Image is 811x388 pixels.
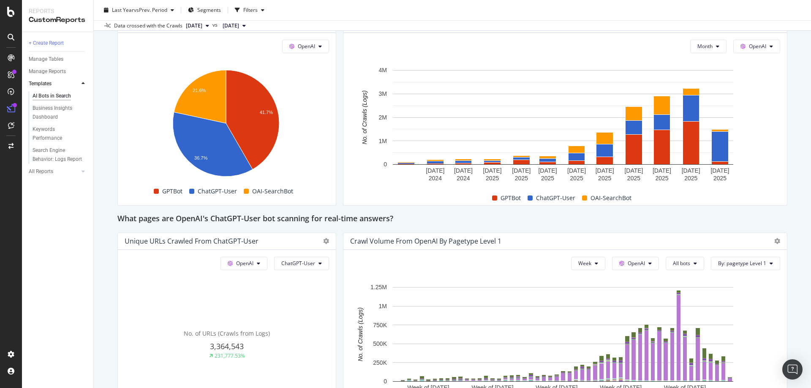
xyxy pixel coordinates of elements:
[298,43,315,50] span: OpenAI
[690,40,727,53] button: Month
[653,167,671,174] text: [DATE]
[379,114,387,121] text: 2M
[210,341,244,351] span: 3,364,543
[231,3,268,17] button: Filters
[571,257,605,270] button: Week
[117,212,393,226] h2: What pages are OpenAI's ChatGPT-User bot scanning for real-time answers?
[370,284,387,290] text: 1.25M
[33,125,80,143] div: Keywords Performance
[361,90,368,144] text: No. of Crawls (Logs)
[281,260,315,267] span: ChatGPT-User
[212,21,219,29] span: vs
[591,193,631,203] span: OAI-SearchBot
[162,186,182,196] span: GPTBot
[33,125,87,143] a: Keywords Performance
[220,257,267,270] button: OpenAI
[538,167,557,174] text: [DATE]
[350,66,776,184] div: A chart.
[373,340,387,347] text: 500K
[666,257,704,270] button: All bots
[33,92,71,100] div: AI Bots in Search
[125,237,259,245] div: Unique URLs Crawled from ChatGPT-User
[373,322,387,328] text: 750K
[243,6,258,14] div: Filters
[182,21,212,31] button: [DATE]
[274,257,329,270] button: ChatGPT-User
[749,43,766,50] span: OpenAI
[384,378,387,385] text: 0
[33,104,87,122] a: Business Insights Dashboard
[357,307,364,361] text: No. of Crawls (Logs)
[29,167,79,176] a: All Reports
[197,6,221,14] span: Segments
[627,175,640,182] text: 2025
[429,175,442,182] text: 2024
[29,167,53,176] div: All Reports
[655,175,668,182] text: 2025
[236,260,253,267] span: OpenAI
[684,175,697,182] text: 2025
[29,79,79,88] a: Templates
[682,167,700,174] text: [DATE]
[117,16,336,206] div: Crawl Volume by OpenAIOpenAIA chart.GPTBotChatGPT-UserOAI-SearchBot
[29,67,66,76] div: Manage Reports
[624,167,643,174] text: [DATE]
[125,66,327,184] svg: A chart.
[101,3,177,17] button: Last YearvsPrev. Period
[379,90,387,97] text: 3M
[515,175,528,182] text: 2025
[512,167,531,174] text: [DATE]
[33,104,81,122] div: Business Insights Dashboard
[612,257,659,270] button: OpenAI
[578,260,591,267] span: Week
[219,21,249,31] button: [DATE]
[223,22,239,30] span: 2024 Sep. 24th
[186,22,202,30] span: 2025 Sep. 27th
[483,167,502,174] text: [DATE]
[782,359,803,380] div: Open Intercom Messenger
[194,155,207,160] text: 36.7%
[134,6,167,14] span: vs Prev. Period
[733,40,780,53] button: OpenAI
[454,167,473,174] text: [DATE]
[379,67,387,73] text: 4M
[29,55,87,64] a: Manage Tables
[628,260,645,267] span: OpenAI
[457,175,470,182] text: 2024
[350,237,501,245] div: Crawl Volume from OpenAI by pagetype Level 1
[185,3,224,17] button: Segments
[343,16,787,206] div: Crawl Volume by OpenAIMonthOpenAIA chart.GPTBotChatGPT-UserOAI-SearchBot
[114,22,182,30] div: Data crossed with the Crawls
[379,138,387,144] text: 1M
[541,175,554,182] text: 2025
[697,43,713,50] span: Month
[29,15,87,25] div: CustomReports
[710,167,729,174] text: [DATE]
[567,167,586,174] text: [DATE]
[598,175,611,182] text: 2025
[33,92,87,100] a: AI Bots in Search
[33,146,82,164] div: Search Engine Behavior: Logs Report
[379,303,387,309] text: 1M
[33,146,87,164] a: Search Engine Behavior: Logs Report
[29,7,87,15] div: Reports
[260,110,273,115] text: 41.7%
[718,260,766,267] span: By: pagetype Level 1
[711,257,780,270] button: By: pagetype Level 1
[117,212,787,226] div: What pages are OpenAI's ChatGPT-User bot scanning for real-time answers?
[673,260,690,267] span: All bots
[184,329,270,337] span: No. of URLs (Crawls from Logs)
[596,167,614,174] text: [DATE]
[193,88,206,93] text: 21.6%
[373,359,387,366] text: 250K
[713,175,727,182] text: 2025
[252,186,293,196] span: OAI-SearchBot
[29,79,52,88] div: Templates
[536,193,575,203] span: ChatGPT-User
[29,39,87,48] a: + Create Report
[29,39,64,48] div: + Create Report
[384,161,387,168] text: 0
[501,193,521,203] span: GPTBot
[198,186,237,196] span: ChatGPT-User
[486,175,499,182] text: 2025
